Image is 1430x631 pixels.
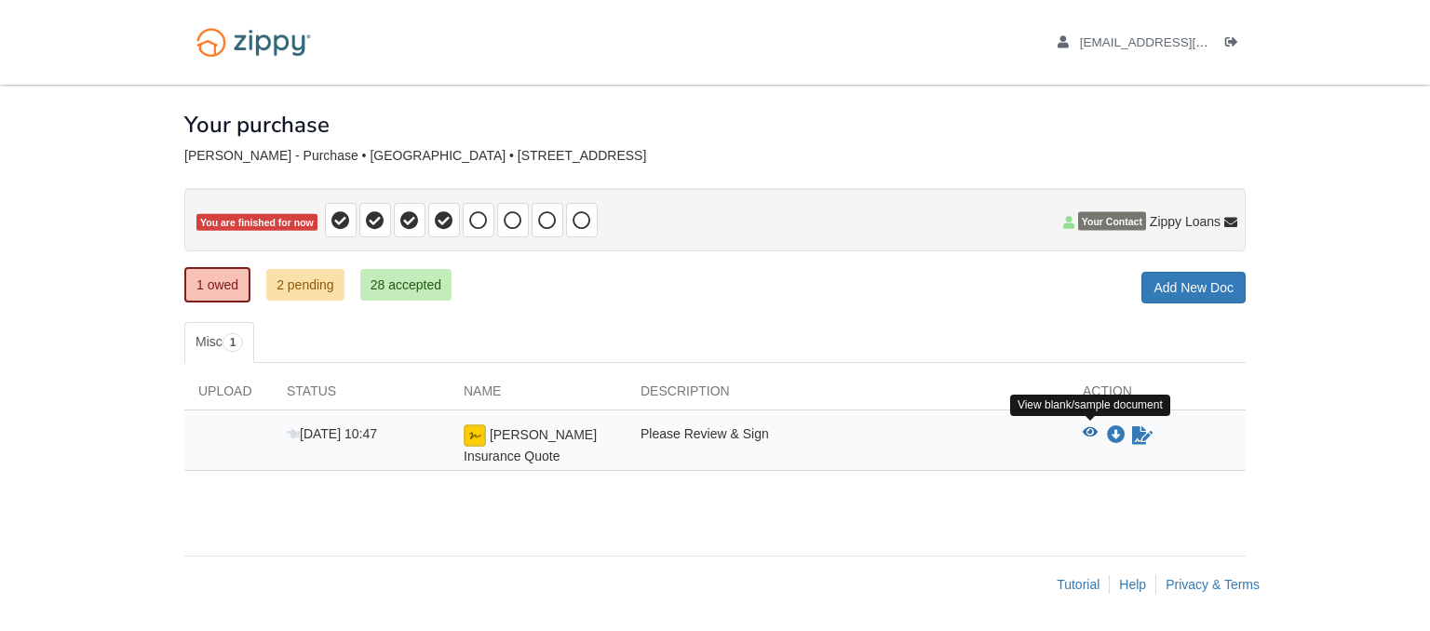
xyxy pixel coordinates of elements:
span: 1 [223,333,244,352]
div: Description [627,382,1069,409]
div: [PERSON_NAME] - Purchase • [GEOGRAPHIC_DATA] • [STREET_ADDRESS] [184,148,1246,164]
div: Name [450,382,627,409]
button: View Rieber Insurance Quote [1083,426,1098,445]
span: You are finished for now [196,214,317,232]
a: Download Rieber Insurance Quote [1107,428,1126,443]
div: Upload [184,382,273,409]
div: View blank/sample document [1010,395,1170,416]
img: Logo [184,19,323,66]
a: Sign Form [1130,424,1154,447]
a: 28 accepted [360,269,452,301]
a: 1 owed [184,267,250,302]
a: Add New Doc [1141,272,1246,303]
a: edit profile [1058,35,1293,54]
span: [DATE] 10:47 [287,426,377,441]
a: Misc [184,322,254,363]
span: Your Contact [1078,212,1146,231]
a: Log out [1225,35,1246,54]
span: chrisrieber1994@gmail.com [1080,35,1293,49]
a: Privacy & Terms [1166,577,1260,592]
a: 2 pending [266,269,344,301]
img: Ready for you to esign [464,424,486,447]
div: Action [1069,382,1246,409]
span: Zippy Loans [1150,212,1221,231]
div: Status [273,382,450,409]
div: Please Review & Sign [627,424,1069,465]
h1: Your purchase [184,113,330,137]
a: Help [1119,577,1146,592]
a: Tutorial [1057,577,1099,592]
span: [PERSON_NAME] Insurance Quote [464,427,597,463]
